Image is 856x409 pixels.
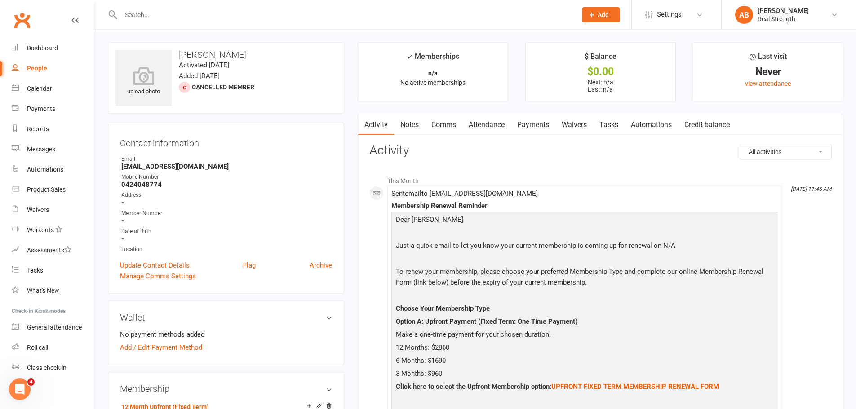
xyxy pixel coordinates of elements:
[394,355,776,368] p: 6 Months: $1690
[120,312,332,322] h3: Wallet
[400,79,466,86] span: No active memberships
[27,145,55,153] div: Messages
[625,114,678,135] a: Automations
[394,329,776,342] p: Make a one-time payment for your chosen duration.
[407,53,412,61] i: ✓
[462,114,511,135] a: Attendance
[121,155,332,163] div: Email
[735,6,753,24] div: AB
[758,7,809,15] div: [PERSON_NAME]
[27,105,55,112] div: Payments
[555,114,593,135] a: Waivers
[12,260,95,281] a: Tasks
[551,383,719,391] a: UPFRONT FIXED TERM MEMBERSHIP RENEWAL FORM
[394,368,776,381] p: 3 Months: $960
[121,173,332,181] div: Mobile Number
[657,4,682,25] span: Settings
[12,159,95,180] a: Automations
[394,114,425,135] a: Notes
[396,317,577,325] span: Option A: Upfront Payment (Fixed Term: One Time Payment)
[120,342,202,353] a: Add / Edit Payment Method
[120,135,332,148] h3: Contact information
[27,125,49,132] div: Reports
[27,344,48,351] div: Roll call
[12,38,95,58] a: Dashboard
[593,114,625,135] a: Tasks
[27,206,49,213] div: Waivers
[121,180,332,189] strong: 0424048774
[12,180,95,200] a: Product Sales
[582,7,620,22] button: Add
[120,384,332,394] h3: Membership
[121,209,332,218] div: Member Number
[12,79,95,99] a: Calendar
[310,260,332,271] a: Archive
[12,317,95,338] a: General attendance kiosk mode
[121,191,332,199] div: Address
[750,51,787,67] div: Last visit
[121,245,332,254] div: Location
[12,139,95,159] a: Messages
[12,119,95,139] a: Reports
[121,199,332,207] strong: -
[179,61,229,69] time: Activated [DATE]
[118,9,570,21] input: Search...
[394,266,776,290] p: To renew your membership, please choose your preferred Membership Type and complete our online Me...
[12,220,95,240] a: Workouts
[179,72,220,80] time: Added [DATE]
[27,378,35,386] span: 4
[27,186,66,193] div: Product Sales
[120,329,332,340] li: No payment methods added
[396,383,551,391] span: Click here to select the Upfront Membership option:
[192,84,254,91] span: Cancelled member
[27,166,63,173] div: Automations
[115,50,337,60] h3: [PERSON_NAME]
[120,271,196,281] a: Manage Comms Settings
[12,358,95,378] a: Class kiosk mode
[391,189,538,198] span: Sent email to [EMAIL_ADDRESS][DOMAIN_NAME]
[701,67,835,76] div: Never
[121,227,332,236] div: Date of Birth
[27,65,47,72] div: People
[396,304,490,312] span: Choose Your Membership Type
[511,114,555,135] a: Payments
[243,260,256,271] a: Flag
[12,281,95,301] a: What's New
[121,163,332,171] strong: [EMAIL_ADDRESS][DOMAIN_NAME]
[121,235,332,243] strong: -
[11,9,33,31] a: Clubworx
[585,51,616,67] div: $ Balance
[394,240,776,253] p: Just a quick email to let you know your current membership is coming up for renewal on N/A
[394,342,776,355] p: 12 Months: $2860
[369,172,832,186] li: This Month
[27,324,82,331] div: General attendance
[115,67,172,97] div: upload photo
[391,202,778,210] div: Membership Renewal Reminder
[12,200,95,220] a: Waivers
[12,58,95,79] a: People
[394,214,776,227] p: Dear [PERSON_NAME]
[27,364,67,371] div: Class check-in
[12,99,95,119] a: Payments
[9,378,31,400] iframe: Intercom live chat
[27,44,58,52] div: Dashboard
[791,186,831,192] i: [DATE] 11:45 AM
[678,114,736,135] a: Credit balance
[598,11,609,18] span: Add
[120,260,190,271] a: Update Contact Details
[369,144,832,158] h3: Activity
[27,267,43,274] div: Tasks
[745,80,791,87] a: view attendance
[407,51,459,67] div: Memberships
[425,114,462,135] a: Comms
[121,217,332,225] strong: -
[428,70,438,77] strong: n/a
[27,246,71,254] div: Assessments
[758,15,809,23] div: Real Strength
[27,287,59,294] div: What's New
[12,338,95,358] a: Roll call
[27,85,52,92] div: Calendar
[534,67,667,76] div: $0.00
[27,226,54,233] div: Workouts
